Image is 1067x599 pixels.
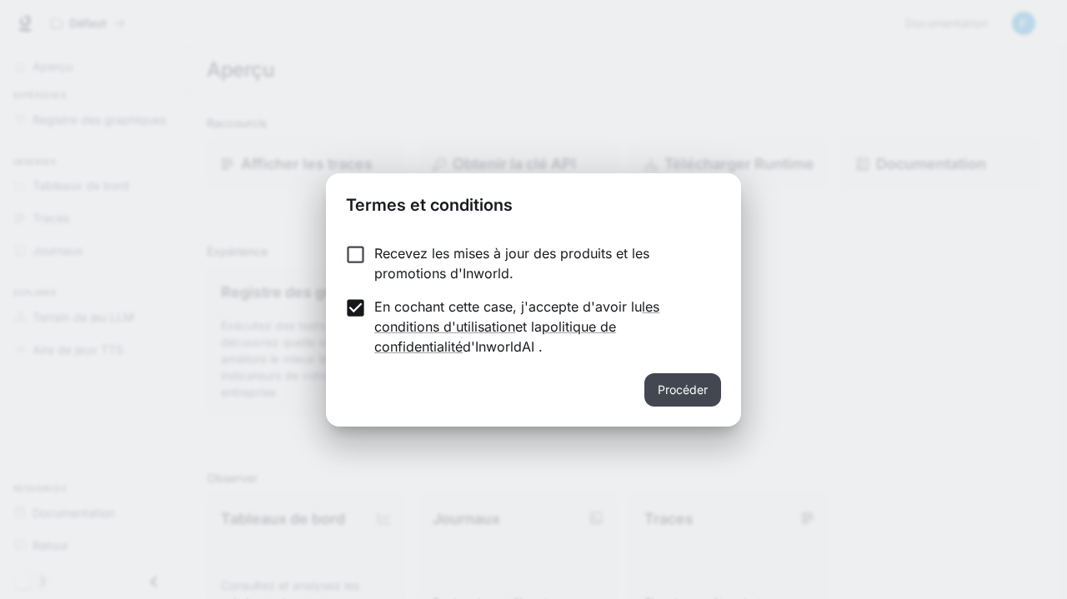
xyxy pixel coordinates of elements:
font: Procéder [658,382,708,397]
font: d'InworldAI . [463,338,543,355]
font: et la [515,318,542,335]
button: Procéder [644,373,721,407]
font: En cochant cette case, j'accepte d'avoir lu [374,298,642,315]
font: Recevez les mises à jour des produits et les promotions d'Inworld. [374,245,649,282]
font: Termes et conditions [346,195,513,215]
a: politique de confidentialité [374,318,616,355]
a: les conditions d'utilisation [374,298,659,335]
